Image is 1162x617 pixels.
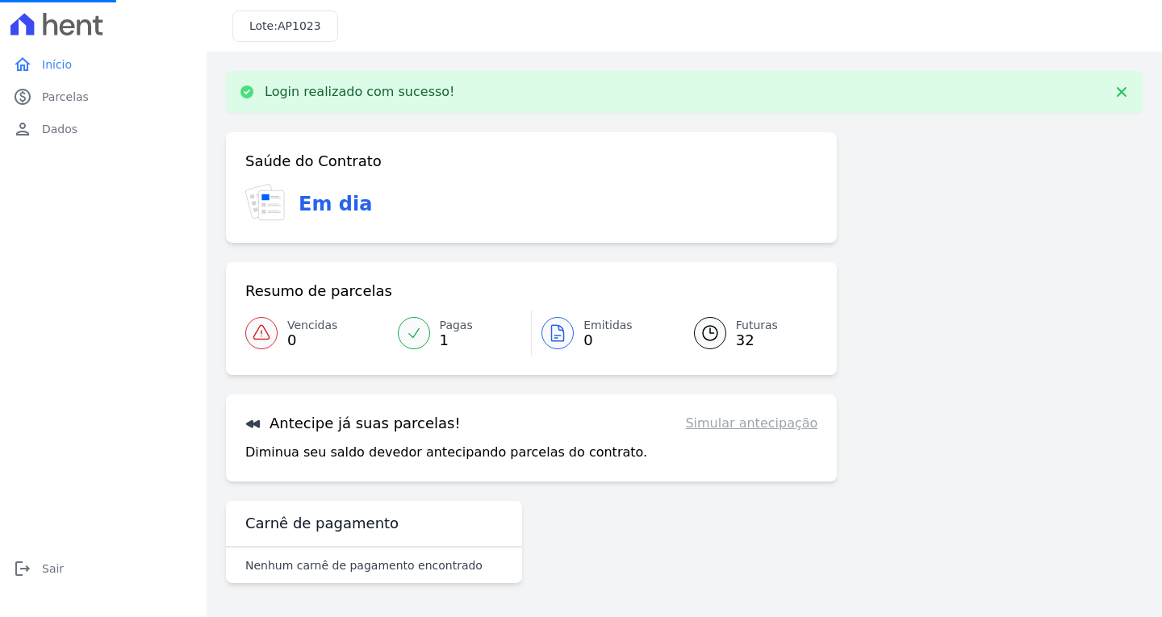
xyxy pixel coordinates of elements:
[245,414,461,433] h3: Antecipe já suas parcelas!
[440,317,473,334] span: Pagas
[287,334,337,347] span: 0
[13,559,32,578] i: logout
[13,119,32,139] i: person
[440,334,473,347] span: 1
[6,113,200,145] a: personDados
[245,443,647,462] p: Diminua seu saldo devedor antecipando parcelas do contrato.
[6,81,200,113] a: paidParcelas
[245,281,392,301] h3: Resumo de parcelas
[388,311,532,356] a: Pagas 1
[265,84,455,100] p: Login realizado com sucesso!
[532,311,675,356] a: Emitidas 0
[245,152,382,171] h3: Saúde do Contrato
[13,55,32,74] i: home
[6,48,200,81] a: homeInício
[42,56,72,73] span: Início
[245,514,399,533] h3: Carnê de pagamento
[287,317,337,334] span: Vencidas
[583,334,633,347] span: 0
[278,19,321,32] span: AP1023
[736,334,778,347] span: 32
[42,561,64,577] span: Sair
[42,89,89,105] span: Parcelas
[245,311,388,356] a: Vencidas 0
[583,317,633,334] span: Emitidas
[6,552,200,585] a: logoutSair
[13,87,32,106] i: paid
[685,414,817,433] a: Simular antecipação
[245,557,483,573] p: Nenhum carnê de pagamento encontrado
[42,121,77,137] span: Dados
[675,311,818,356] a: Futuras 32
[736,317,778,334] span: Futuras
[249,18,321,35] h3: Lote:
[299,190,372,219] h3: Em dia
